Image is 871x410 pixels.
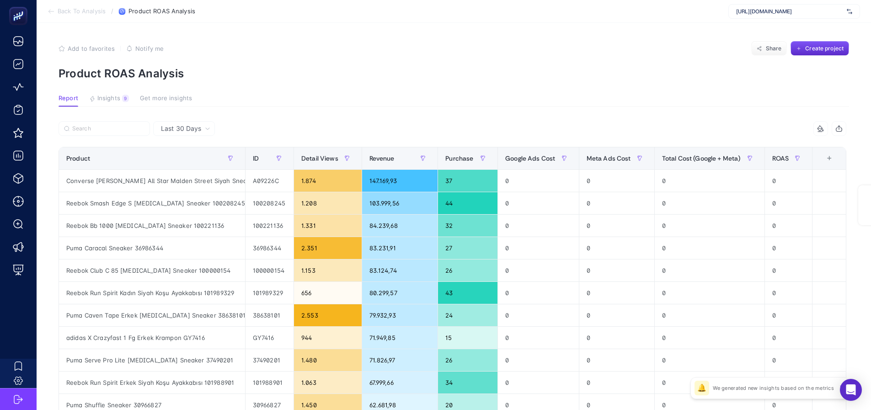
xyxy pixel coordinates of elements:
span: [URL][DOMAIN_NAME] [736,8,843,15]
div: 100221136 [246,215,294,237]
div: A09226C [246,170,294,192]
div: 656 [294,282,362,304]
div: 83.231,91 [362,237,438,259]
div: 101988901 [246,372,294,394]
div: 103.999,56 [362,192,438,214]
div: 0 [579,372,654,394]
div: 84.239,68 [362,215,438,237]
div: 1.480 [294,349,362,371]
div: adidas X Crazyfast 1 Fg Erkek Krampon GY7416 [59,327,245,349]
span: Create project [805,45,844,52]
div: 0 [655,282,764,304]
div: 0 [765,304,812,326]
div: 0 [579,282,654,304]
div: 26 [438,349,497,371]
div: 0 [655,237,764,259]
div: 0 [765,349,812,371]
div: 944 [294,327,362,349]
button: Add to favorites [59,45,115,52]
div: 1.208 [294,192,362,214]
div: GY7416 [246,327,294,349]
div: 0 [579,215,654,237]
div: Reebok Run Spirit Erkek Siyah Koşu Ayakkabısı 101988901 [59,372,245,394]
div: 0 [655,170,764,192]
div: 0 [765,215,812,237]
div: Puma Serve Pro Lite [MEDICAL_DATA] Sneaker 37490201 [59,349,245,371]
div: Reebok Smash Edge S [MEDICAL_DATA] Sneaker 100208245 [59,192,245,214]
p: Product ROAS Analysis [59,67,849,80]
div: 0 [579,237,654,259]
div: 80.299,57 [362,282,438,304]
span: Meta Ads Cost [587,155,631,162]
div: 38638101 [246,304,294,326]
div: Puma Caven Tape Erkek [MEDICAL_DATA] Sneaker 38638101 [59,304,245,326]
div: 0 [498,170,579,192]
div: 2.553 [294,304,362,326]
div: 34 [438,372,497,394]
span: Revenue [369,155,395,162]
div: 0 [765,170,812,192]
span: Google Ads Cost [505,155,555,162]
div: Reebok Run Spirit Kadın Siyah Koşu Ayakkabısı 101989329 [59,282,245,304]
div: 0 [655,259,764,281]
div: 0 [579,304,654,326]
div: Converse [PERSON_NAME] All Star Malden Street Siyah Sneaker A09226C [59,170,245,192]
div: 71.826,97 [362,349,438,371]
div: 1.153 [294,259,362,281]
span: ID [253,155,259,162]
div: 0 [579,259,654,281]
span: Purchase [445,155,473,162]
div: 0 [765,237,812,259]
span: ROAS [772,155,789,162]
span: Product ROAS Analysis [128,8,195,15]
span: Insights [97,95,120,102]
div: 0 [498,372,579,394]
div: 1.874 [294,170,362,192]
div: 🔔 [695,381,709,395]
button: Create project [791,41,849,56]
div: 24 [438,304,497,326]
div: 0 [579,192,654,214]
div: Puma Caracal Sneaker 36986344 [59,237,245,259]
span: Add to favorites [68,45,115,52]
div: Reebok Bb 1000 [MEDICAL_DATA] Sneaker 100221136 [59,215,245,237]
div: 37 [438,170,497,192]
div: 9 items selected [820,155,827,175]
div: Reebok Club C 85 [MEDICAL_DATA] Sneaker 100000154 [59,259,245,281]
img: svg%3e [847,7,852,16]
div: 0 [655,349,764,371]
div: 0 [765,192,812,214]
div: 67.999,66 [362,372,438,394]
span: Total Cost (Google + Meta) [662,155,741,162]
div: 0 [498,259,579,281]
div: 0 [655,327,764,349]
div: 0 [498,215,579,237]
div: 83.124,74 [362,259,438,281]
span: Detail Views [301,155,338,162]
span: / [111,7,113,15]
div: 0 [655,192,764,214]
div: 0 [765,372,812,394]
span: Notify me [135,45,164,52]
button: Notify me [126,45,164,52]
div: 71.949,85 [362,327,438,349]
span: Last 30 Days [161,124,201,133]
div: 0 [498,349,579,371]
div: 15 [438,327,497,349]
div: 0 [498,237,579,259]
div: 37490201 [246,349,294,371]
span: Get more insights [140,95,192,102]
div: 43 [438,282,497,304]
div: 26 [438,259,497,281]
div: 44 [438,192,497,214]
span: Back To Analysis [58,8,106,15]
div: 0 [579,327,654,349]
div: 36986344 [246,237,294,259]
div: 1.063 [294,372,362,394]
input: Search [72,125,144,132]
div: 0 [655,215,764,237]
div: 0 [579,349,654,371]
div: 2.351 [294,237,362,259]
div: 0 [498,304,579,326]
div: 32 [438,215,497,237]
